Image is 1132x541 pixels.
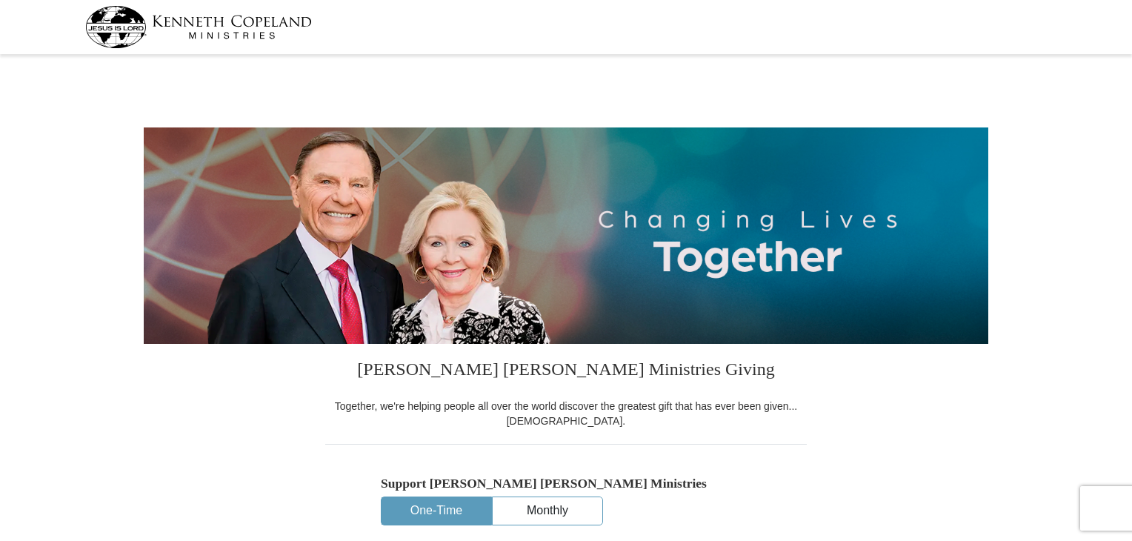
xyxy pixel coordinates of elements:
h3: [PERSON_NAME] [PERSON_NAME] Ministries Giving [325,344,807,399]
button: Monthly [493,497,602,525]
div: Together, we're helping people all over the world discover the greatest gift that has ever been g... [325,399,807,428]
h5: Support [PERSON_NAME] [PERSON_NAME] Ministries [381,476,751,491]
img: kcm-header-logo.svg [85,6,312,48]
button: One-Time [382,497,491,525]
